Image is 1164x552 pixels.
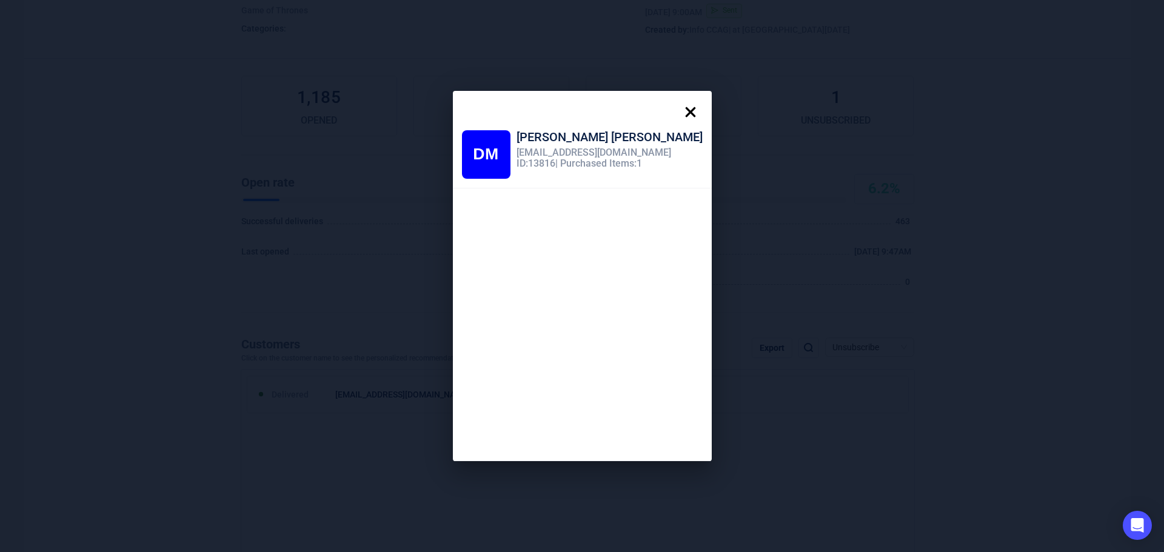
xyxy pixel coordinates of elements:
span: DM [473,145,498,163]
div: [PERSON_NAME] [PERSON_NAME] [517,130,703,147]
div: Open Intercom Messenger [1123,511,1152,540]
div: [EMAIL_ADDRESS][DOMAIN_NAME] [517,147,703,158]
div: David Morrison [462,130,510,179]
div: ID: 13816 | Purchased Items: 1 [517,158,703,169]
